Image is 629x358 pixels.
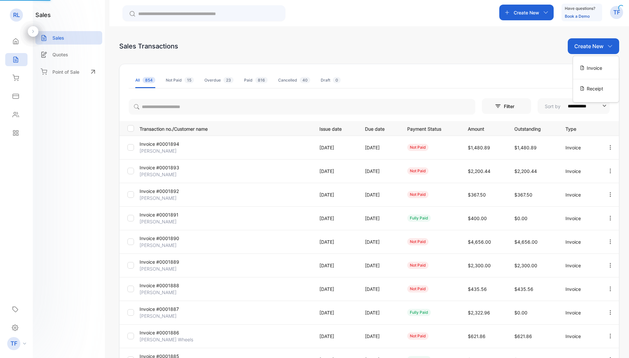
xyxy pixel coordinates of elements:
p: [DATE] [365,286,394,292]
p: Invoice #0001894 [140,141,197,147]
span: $4,656.00 [514,239,538,245]
p: Invoice [565,191,594,198]
p: Invoice [565,262,594,269]
p: Invoice [565,238,594,245]
div: not paid [407,167,429,175]
p: [PERSON_NAME] [140,242,197,249]
a: Sales [35,31,102,45]
div: not paid [407,191,429,198]
p: [PERSON_NAME] [140,195,197,201]
p: Invoice [565,286,594,292]
a: Book a Demo [565,14,590,19]
p: Transaction no./Customer name [140,124,311,132]
p: Invoice [565,144,594,151]
p: [DATE] [365,333,394,340]
p: [DATE] [365,168,394,175]
p: Invoice #0001888 [140,282,197,289]
p: Invoice [565,309,594,316]
span: 23 [223,77,234,83]
div: Not Paid [166,77,194,83]
p: [DATE] [319,238,352,245]
p: Invoice #0001890 [140,235,197,242]
p: RL [13,11,20,19]
span: $1,480.89 [514,145,537,150]
p: Payment Status [407,124,454,132]
p: [PERSON_NAME] [140,171,197,178]
p: [DATE] [365,309,394,316]
div: Draft [321,77,341,83]
div: not paid [407,238,429,245]
span: 40 [300,77,310,83]
div: Cancelled [278,77,310,83]
div: fully paid [407,309,431,316]
p: [DATE] [365,191,394,198]
p: [DATE] [319,168,352,175]
button: Create New [499,5,554,20]
span: 15 [184,77,194,83]
span: $1,480.89 [468,145,490,150]
div: fully paid [407,215,431,222]
p: Invoice #0001889 [140,258,197,265]
span: $2,200.44 [468,168,490,174]
div: not paid [407,144,429,151]
button: TF [610,5,623,20]
p: TF [613,8,620,17]
p: Invoice [565,168,594,175]
p: Invoice #0001893 [140,164,197,171]
p: [PERSON_NAME] [140,265,197,272]
span: $367.50 [514,192,532,198]
span: 0 [333,77,341,83]
div: not paid [407,285,429,292]
span: 816 [255,77,268,83]
p: Sales [52,34,64,41]
p: [PERSON_NAME] [140,218,197,225]
button: Create New [568,38,619,54]
p: [PERSON_NAME] [140,312,197,319]
p: Create New [574,42,603,50]
div: Sales Transactions [119,41,178,51]
p: Have questions? [565,5,595,12]
span: 854 [143,77,155,83]
p: Point of Sale [52,68,79,75]
span: Receipt [587,85,603,92]
span: $2,200.44 [514,168,537,174]
span: Invoice [587,65,602,71]
p: Create New [514,9,539,16]
span: $367.50 [468,192,486,198]
p: [DATE] [365,144,394,151]
div: not paid [407,332,429,340]
p: [PERSON_NAME] Wheels [140,336,197,343]
button: Sort by [538,98,610,114]
p: Sort by [545,103,561,110]
p: [DATE] [319,333,352,340]
p: Invoice #0001891 [140,211,197,218]
div: Paid [244,77,268,83]
span: $4,656.00 [468,239,491,245]
p: Amount [468,124,501,132]
p: Invoice #0001887 [140,306,197,312]
p: Invoice #0001892 [140,188,197,195]
p: [DATE] [319,215,352,222]
a: Quotes [35,48,102,61]
div: All [135,77,155,83]
span: $2,300.00 [514,263,537,268]
p: [DATE] [319,191,352,198]
span: $0.00 [514,216,527,221]
p: [DATE] [365,262,394,269]
span: $435.56 [514,286,533,292]
a: Point of Sale [35,65,102,79]
p: Outstanding [514,124,552,132]
p: [DATE] [365,215,394,222]
span: $2,300.00 [468,263,491,268]
div: not paid [407,262,429,269]
h1: sales [35,10,51,19]
p: [PERSON_NAME] [140,147,197,154]
p: Invoice [565,333,594,340]
p: Issue date [319,124,352,132]
p: [DATE] [319,144,352,151]
p: [DATE] [319,286,352,292]
p: TF [10,339,17,348]
p: [DATE] [319,262,352,269]
p: [DATE] [319,309,352,316]
span: $0.00 [514,310,527,315]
